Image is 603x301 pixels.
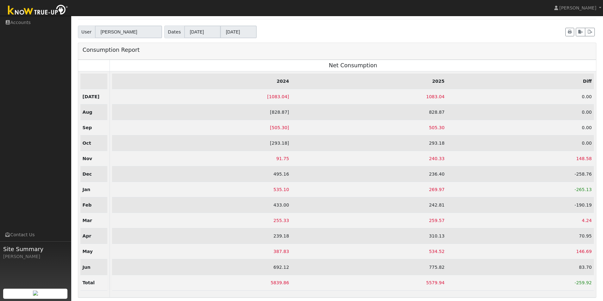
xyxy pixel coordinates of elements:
span: [ [267,94,269,99]
td: 293.18 [112,135,291,151]
strong: [DATE] [83,94,100,99]
span: [PERSON_NAME] [559,5,596,10]
span: [ [270,110,272,115]
span: ] [287,125,289,130]
strong: Sep [83,125,92,130]
td: 148.58 [447,151,594,166]
div: [PERSON_NAME] [3,253,68,260]
td: 692.12 [112,259,291,275]
span: ] [287,110,289,115]
td: 293.18 [291,135,447,151]
span: ] [287,141,289,146]
strong: Total [83,280,95,285]
td: 83.70 [447,259,594,275]
td: 534.52 [291,244,447,259]
button: Print [565,28,574,37]
strong: Aug [83,110,92,115]
td: 146.69 [447,244,594,259]
td: 505.30 [291,120,447,135]
td: 255.33 [112,213,291,228]
strong: Mar [83,218,92,223]
strong: 2025 [432,79,444,84]
td: 310.13 [291,228,447,244]
h3: Net Consumption [112,62,594,69]
td: 0.00 [447,120,594,135]
td: 433.00 [112,197,291,213]
td: -259.92 [447,275,594,290]
strong: Diff [583,79,592,84]
td: 387.83 [112,244,291,259]
strong: Jan [83,187,91,192]
td: 828.87 [112,104,291,120]
button: Export to CSV [576,28,585,37]
td: 0.00 [447,89,594,104]
td: 775.82 [291,259,447,275]
td: 91.75 [112,151,291,166]
h3: Consumption Report [83,45,140,55]
button: Export Interval Data [585,28,595,37]
td: 505.30 [112,120,291,135]
strong: Oct [83,141,91,146]
strong: Feb [83,202,92,208]
td: 5839.86 [112,275,291,290]
td: 1083.04 [291,89,447,104]
strong: Dec [83,172,92,177]
strong: Nov [83,156,92,161]
span: ] [287,94,289,99]
td: 4.24 [447,213,594,228]
td: 5579.94 [291,275,447,290]
span: User [78,26,95,38]
strong: Jun [83,265,91,270]
td: 0.00 [447,104,594,120]
img: Know True-Up [5,3,71,18]
td: 269.97 [291,182,447,197]
td: 239.18 [112,228,291,244]
strong: 2024 [277,79,289,84]
span: [ [270,141,272,146]
span: Dates [164,26,185,38]
td: 240.33 [291,151,447,166]
td: -190.19 [447,197,594,213]
td: 828.87 [291,104,447,120]
span: [ [270,125,272,130]
td: 0.00 [447,135,594,151]
td: -265.13 [447,182,594,197]
span: Site Summary [3,245,68,253]
td: 242.81 [291,197,447,213]
td: 1083.04 [112,89,291,104]
td: 259.57 [291,213,447,228]
strong: May [83,249,93,254]
td: 495.16 [112,166,291,182]
td: 70.95 [447,228,594,244]
strong: Apr [83,233,91,238]
td: 535.10 [112,182,291,197]
td: 236.40 [291,166,447,182]
td: -258.76 [447,166,594,182]
input: Select a User [95,26,162,38]
img: retrieve [33,291,38,296]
